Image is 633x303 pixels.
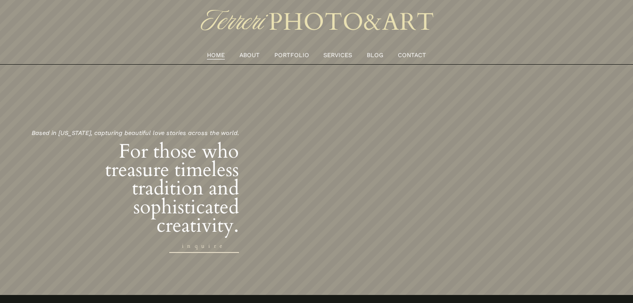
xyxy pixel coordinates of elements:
[367,50,383,60] a: BLOG
[274,50,309,60] a: PORTFOLIO
[32,129,239,136] em: Based in [US_STATE], capturing beautiful love stories across the world.
[69,143,238,235] h2: For those who treasure timeless tradition and sophisticated creativity.
[169,240,239,253] a: inquire
[398,50,426,60] a: CONTACT
[239,50,260,60] a: ABOUT
[199,4,435,40] img: TERRERI PHOTO &amp; ART
[323,50,352,60] a: SERVICES
[207,50,225,60] a: HOME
